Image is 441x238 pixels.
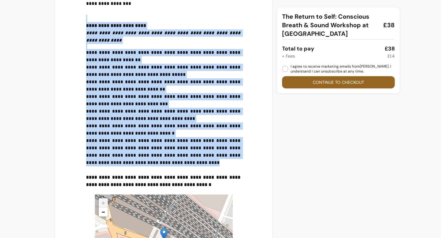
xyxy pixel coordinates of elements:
span: − [101,207,105,216]
div: Total to pay [282,44,314,53]
span: £38 [383,21,395,29]
div: £1.4 [387,53,395,59]
span: The Return to Self: Conscious Breath & Sound Workshop at [GEOGRAPHIC_DATA] [282,12,378,38]
a: Zoom in [99,198,108,207]
span: + [101,198,105,207]
div: £38 [385,44,395,53]
button: Continue to checkout [282,76,395,88]
div: + Fees [282,53,295,59]
a: Zoom out [99,207,108,217]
